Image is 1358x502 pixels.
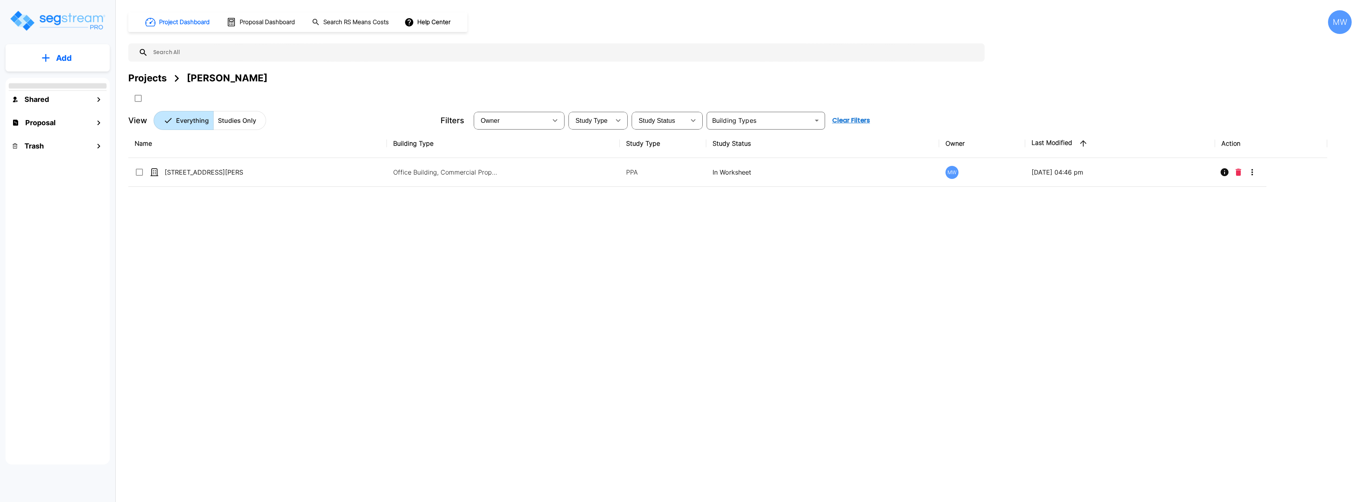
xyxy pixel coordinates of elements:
[9,9,106,32] img: Logo
[709,115,810,126] input: Building Types
[148,43,981,62] input: Search All
[24,141,44,151] h1: Trash
[218,116,256,125] p: Studies Only
[811,115,822,126] button: Open
[403,15,454,30] button: Help Center
[187,71,268,85] div: [PERSON_NAME]
[142,13,214,31] button: Project Dashboard
[939,129,1025,158] th: Owner
[620,129,706,158] th: Study Type
[570,109,610,132] div: Select
[56,52,72,64] p: Add
[159,18,210,27] h1: Project Dashboard
[1215,129,1327,158] th: Action
[323,18,389,27] h1: Search RS Means Costs
[128,115,147,126] p: View
[713,167,933,177] p: In Worksheet
[309,15,393,30] button: Search RS Means Costs
[154,111,214,130] button: Everything
[154,111,266,130] div: Platform
[128,71,167,85] div: Projects
[130,90,146,106] button: SelectAll
[213,111,266,130] button: Studies Only
[639,117,675,124] span: Study Status
[223,14,299,30] button: Proposal Dashboard
[6,47,110,70] button: Add
[1232,164,1244,180] button: Delete
[1244,164,1260,180] button: More-Options
[1217,164,1232,180] button: Info
[128,129,387,158] th: Name
[25,117,56,128] h1: Proposal
[945,166,958,179] div: MW
[626,167,700,177] p: PPA
[24,94,49,105] h1: Shared
[165,167,244,177] p: [STREET_ADDRESS][PERSON_NAME]
[706,129,939,158] th: Study Status
[1328,10,1352,34] div: MW
[387,129,620,158] th: Building Type
[393,167,500,177] p: Office Building, Commercial Property Site
[176,116,209,125] p: Everything
[633,109,685,132] div: Select
[240,18,295,27] h1: Proposal Dashboard
[1025,129,1215,158] th: Last Modified
[481,117,500,124] span: Owner
[576,117,608,124] span: Study Type
[1032,167,1209,177] p: [DATE] 04:46 pm
[441,115,464,126] p: Filters
[829,113,873,128] button: Clear Filters
[475,109,547,132] div: Select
